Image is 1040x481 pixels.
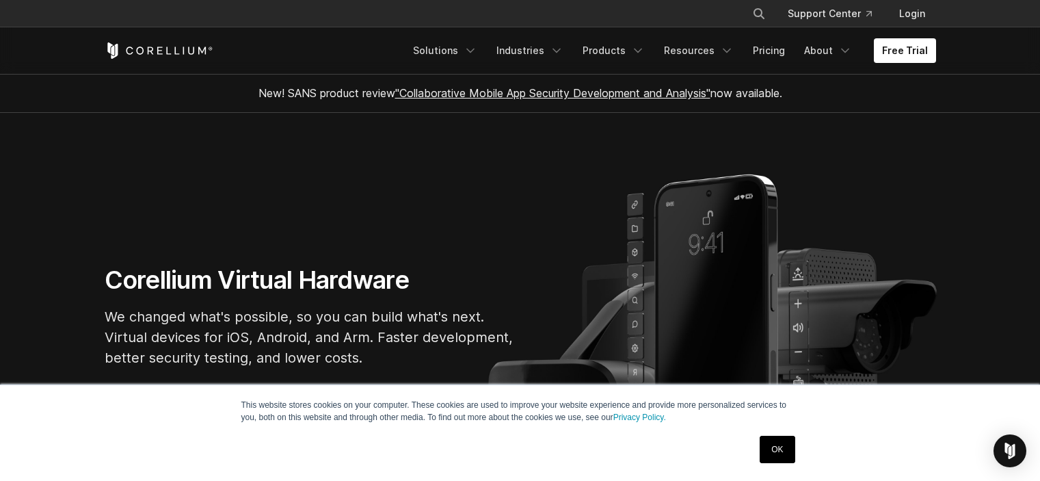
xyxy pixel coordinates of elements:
a: Solutions [405,38,485,63]
div: Navigation Menu [405,38,936,63]
a: Products [574,38,653,63]
a: About [796,38,860,63]
span: New! SANS product review now available. [258,86,782,100]
a: Free Trial [874,38,936,63]
a: Privacy Policy. [613,413,666,422]
div: Navigation Menu [736,1,936,26]
div: Open Intercom Messenger [994,434,1026,467]
a: Pricing [745,38,793,63]
a: Resources [656,38,742,63]
p: We changed what's possible, so you can build what's next. Virtual devices for iOS, Android, and A... [105,307,515,368]
a: OK [760,436,795,463]
a: Login [888,1,936,26]
p: This website stores cookies on your computer. These cookies are used to improve your website expe... [241,399,799,424]
button: Search [747,1,771,26]
a: Corellium Home [105,42,213,59]
a: Support Center [777,1,883,26]
a: "Collaborative Mobile App Security Development and Analysis" [395,86,710,100]
a: Industries [488,38,572,63]
h1: Corellium Virtual Hardware [105,265,515,296]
